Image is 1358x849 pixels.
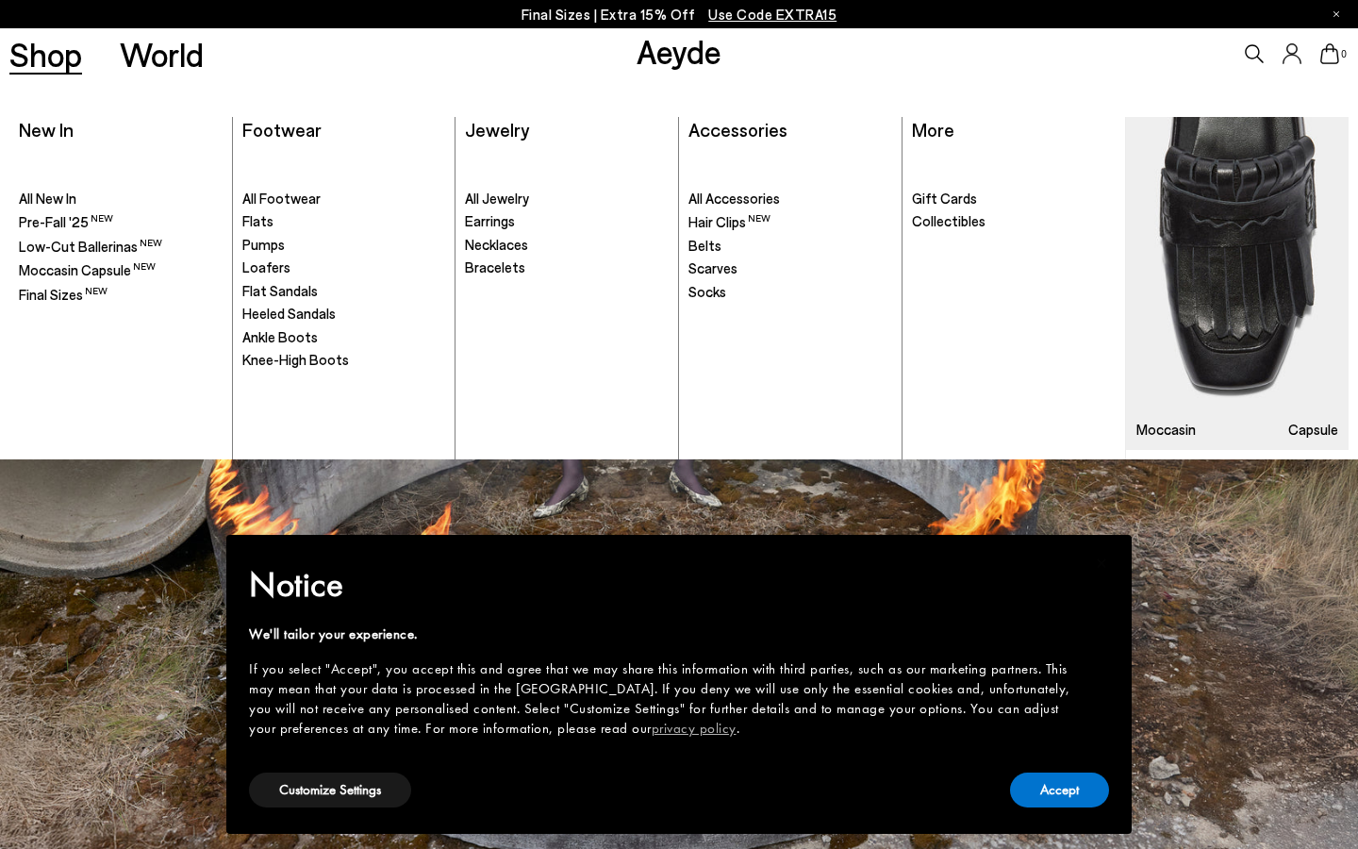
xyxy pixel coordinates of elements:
[242,258,290,275] span: Loafers
[19,212,223,232] a: Pre-Fall '25
[912,212,1117,231] a: Collectibles
[688,190,780,207] span: All Accessories
[19,237,223,257] a: Low-Cut Ballerinas
[465,190,669,208] a: All Jewelry
[637,31,721,71] a: Aeyde
[242,190,446,208] a: All Footwear
[688,259,892,278] a: Scarves
[242,351,446,370] a: Knee-High Boots
[19,260,223,280] a: Moccasin Capsule
[1010,773,1109,807] button: Accept
[688,212,892,232] a: Hair Clips
[249,624,1079,644] div: We'll tailor your experience.
[522,3,837,26] p: Final Sizes | Extra 15% Off
[1320,43,1339,64] a: 0
[688,118,787,141] a: Accessories
[249,560,1079,609] h2: Notice
[249,659,1079,739] div: If you select "Accept", you accept this and agree that we may share this information with third p...
[242,328,446,347] a: Ankle Boots
[19,118,74,141] a: New In
[1339,49,1349,59] span: 0
[465,190,529,207] span: All Jewelry
[688,259,737,276] span: Scarves
[465,118,529,141] a: Jewelry
[242,118,322,141] a: Footwear
[688,213,770,230] span: Hair Clips
[465,258,525,275] span: Bracelets
[242,212,446,231] a: Flats
[1126,117,1349,450] a: Moccasin Capsule
[465,236,669,255] a: Necklaces
[249,773,411,807] button: Customize Settings
[19,286,108,303] span: Final Sizes
[688,283,892,302] a: Socks
[242,190,321,207] span: All Footwear
[9,38,82,71] a: Shop
[242,351,349,368] span: Knee-High Boots
[1079,541,1124,586] button: Close this notice
[242,328,318,345] span: Ankle Boots
[242,258,446,277] a: Loafers
[1288,423,1338,437] h3: Capsule
[912,190,977,207] span: Gift Cards
[19,238,162,255] span: Low-Cut Ballerinas
[912,118,954,141] a: More
[465,212,515,229] span: Earrings
[652,719,737,738] a: privacy policy
[688,283,726,300] span: Socks
[242,282,318,299] span: Flat Sandals
[688,190,892,208] a: All Accessories
[120,38,204,71] a: World
[19,190,76,207] span: All New In
[242,305,446,324] a: Heeled Sandals
[465,258,669,277] a: Bracelets
[1096,548,1108,577] span: ×
[688,237,721,254] span: Belts
[242,282,446,301] a: Flat Sandals
[688,237,892,256] a: Belts
[465,212,669,231] a: Earrings
[19,190,223,208] a: All New In
[1136,423,1196,437] h3: Moccasin
[19,261,156,278] span: Moccasin Capsule
[19,285,223,305] a: Final Sizes
[912,190,1117,208] a: Gift Cards
[708,6,836,23] span: Navigate to /collections/ss25-final-sizes
[242,236,446,255] a: Pumps
[242,212,273,229] span: Flats
[242,305,336,322] span: Heeled Sandals
[19,213,113,230] span: Pre-Fall '25
[242,236,285,253] span: Pumps
[465,236,528,253] span: Necklaces
[1126,117,1349,450] img: Mobile_e6eede4d-78b8-4bd1-ae2a-4197e375e133_900x.jpg
[912,212,985,229] span: Collectibles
